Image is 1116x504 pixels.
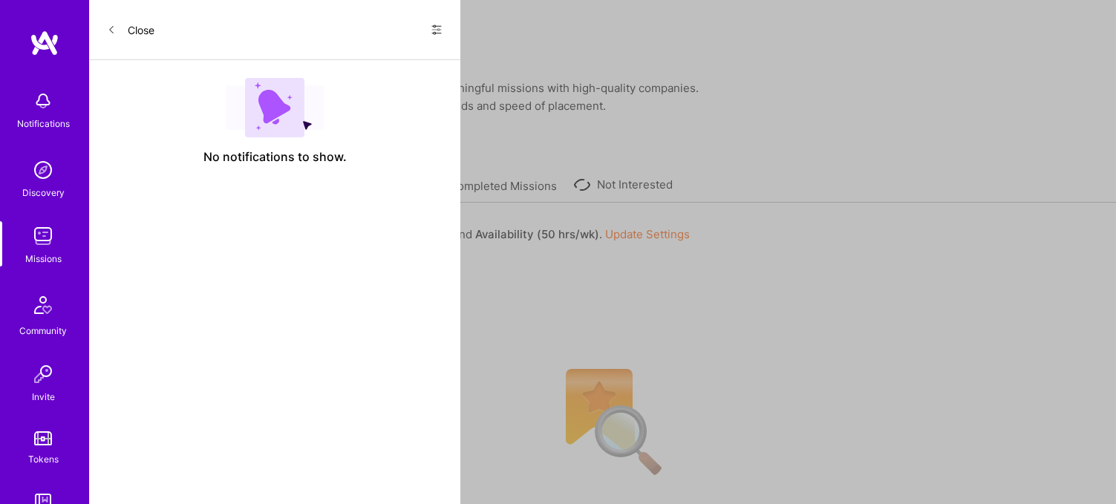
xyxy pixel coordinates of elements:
img: Community [25,287,61,323]
img: empty [226,78,324,137]
div: Discovery [22,185,65,200]
img: logo [30,30,59,56]
img: teamwork [28,221,58,251]
div: Notifications [17,116,70,131]
div: Missions [25,251,62,266]
img: bell [28,86,58,116]
img: discovery [28,155,58,185]
div: Invite [32,389,55,405]
button: Close [107,18,154,42]
div: Community [19,323,67,338]
img: tokens [34,431,52,445]
img: Invite [28,359,58,389]
div: Tokens [28,451,59,467]
span: No notifications to show. [203,149,347,165]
